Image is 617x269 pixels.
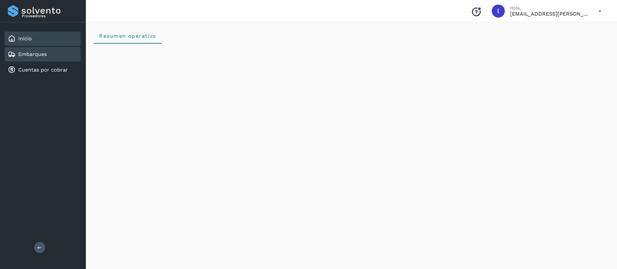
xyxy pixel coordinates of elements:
div: Cuentas por cobrar [5,63,81,77]
div: Inicio [5,32,81,46]
p: lauraamalia.castillo@xpertal.com [510,11,588,17]
a: Embarques [18,51,47,57]
p: Hola, [510,5,588,11]
span: Resumen operativo [99,33,156,39]
a: Inicio [18,35,32,42]
p: Proveedores [22,14,78,18]
a: Cuentas por cobrar [18,67,68,73]
div: Embarques [5,47,81,61]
